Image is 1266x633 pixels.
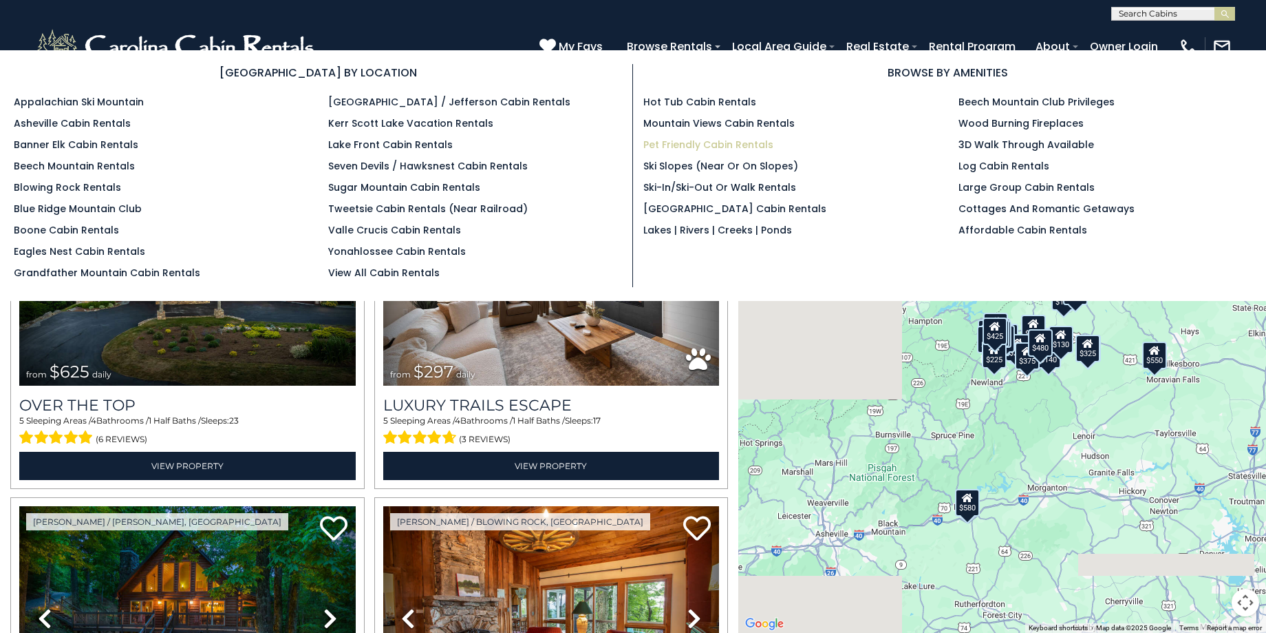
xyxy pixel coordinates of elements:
[14,159,135,173] a: Beech Mountain Rentals
[990,324,1015,352] div: $215
[328,95,570,109] a: [GEOGRAPHIC_DATA] / Jefferson Cabin Rentals
[643,223,792,237] a: Lakes | Rivers | Creeks | Ponds
[383,452,720,480] a: View Property
[983,317,1007,344] div: $425
[91,415,96,426] span: 4
[14,266,200,280] a: Grandfather Mountain Cabin Rentals
[643,138,773,152] a: Pet Friendly Cabin Rentals
[1075,335,1100,362] div: $325
[1142,341,1167,369] div: $550
[455,415,460,426] span: 4
[958,202,1135,216] a: Cottages and Romantic Getaways
[593,415,601,426] span: 17
[328,202,528,216] a: Tweetsie Cabin Rentals (Near Railroad)
[1212,37,1232,56] img: mail-regular-white.png
[229,415,239,426] span: 23
[643,180,796,194] a: Ski-in/Ski-Out or Walk Rentals
[1083,34,1165,59] a: Owner Login
[1051,283,1075,311] div: $175
[643,64,1252,81] h3: BROWSE BY AMENITIES
[14,95,144,109] a: Appalachian Ski Mountain
[50,362,89,382] span: $625
[1027,329,1052,356] div: $480
[1029,34,1077,59] a: About
[958,223,1087,237] a: Affordable Cabin Rentals
[839,34,916,59] a: Real Estate
[328,266,440,280] a: View All Cabin Rentals
[958,138,1094,152] a: 3D Walk Through Available
[383,415,388,426] span: 5
[620,34,719,59] a: Browse Rentals
[14,202,142,216] a: Blue Ridge Mountain Club
[26,513,288,530] a: [PERSON_NAME] / [PERSON_NAME], [GEOGRAPHIC_DATA]
[92,369,111,380] span: daily
[328,245,466,258] a: Yonahlossee Cabin Rentals
[922,34,1022,59] a: Rental Program
[328,159,528,173] a: Seven Devils / Hawksnest Cabin Rentals
[320,515,347,544] a: Add to favorites
[643,116,795,130] a: Mountain Views Cabin Rentals
[1021,315,1046,342] div: $349
[14,64,622,81] h3: [GEOGRAPHIC_DATA] BY LOCATION
[14,116,131,130] a: Asheville Cabin Rentals
[1207,624,1262,632] a: Report a map error
[513,415,565,426] span: 1 Half Baths /
[383,396,720,415] a: Luxury Trails Escape
[459,430,511,448] span: (3 reviews)
[19,415,24,426] span: 5
[390,513,650,530] a: [PERSON_NAME] / Blowing Rock, [GEOGRAPHIC_DATA]
[383,415,720,448] div: Sleeping Areas / Bathrooms / Sleeps:
[986,320,1011,347] div: $165
[26,369,47,380] span: from
[14,138,138,152] a: Banner Elk Cabin Rentals
[1049,326,1073,353] div: $130
[149,415,201,426] span: 1 Half Baths /
[539,38,606,56] a: My Favs
[643,202,826,216] a: [GEOGRAPHIC_DATA] Cabin Rentals
[1036,340,1061,368] div: $140
[19,452,356,480] a: View Property
[559,38,603,55] span: My Favs
[1075,335,1100,362] div: $297
[1179,624,1199,632] a: Terms (opens in new tab)
[683,515,711,544] a: Add to favorites
[14,223,119,237] a: Boone Cabin Rentals
[643,159,798,173] a: Ski Slopes (Near or On Slopes)
[1179,37,1198,56] img: phone-regular-white.png
[977,325,1002,353] div: $230
[328,138,453,152] a: Lake Front Cabin Rentals
[1062,277,1087,304] div: $175
[958,95,1115,109] a: Beech Mountain Club Privileges
[1096,624,1171,632] span: Map data ©2025 Google
[958,180,1095,194] a: Large Group Cabin Rentals
[19,415,356,448] div: Sleeping Areas / Bathrooms / Sleeps:
[984,320,1009,347] div: $535
[982,341,1007,369] div: $225
[742,615,787,633] img: Google
[958,159,1049,173] a: Log Cabin Rentals
[328,116,493,130] a: Kerr Scott Lake Vacation Rentals
[414,362,453,382] span: $297
[328,180,480,194] a: Sugar Mountain Cabin Rentals
[1014,342,1039,369] div: $375
[983,312,1008,340] div: $125
[14,245,145,258] a: Eagles Nest Cabin Rentals
[1232,589,1259,616] button: Map camera controls
[456,369,475,380] span: daily
[958,116,1084,130] a: Wood Burning Fireplaces
[1029,623,1088,633] button: Keyboard shortcuts
[643,95,756,109] a: Hot Tub Cabin Rentals
[34,26,320,68] img: White-1-2.png
[96,430,147,448] span: (6 reviews)
[14,180,121,194] a: Blowing Rock Rentals
[390,369,411,380] span: from
[955,488,980,516] div: $580
[742,615,787,633] a: Open this area in Google Maps (opens a new window)
[725,34,833,59] a: Local Area Guide
[1005,333,1029,361] div: $230
[328,223,461,237] a: Valle Crucis Cabin Rentals
[19,396,356,415] a: Over The Top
